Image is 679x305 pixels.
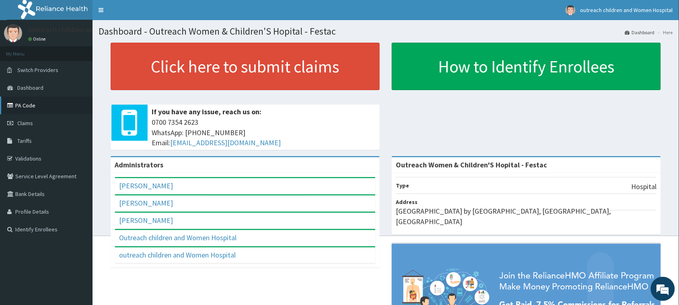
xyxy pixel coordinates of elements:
[152,107,261,116] b: If you have any issue, reach us on:
[580,6,673,14] span: outreach children and Women Hospital
[17,84,43,91] span: Dashboard
[566,5,576,15] img: User Image
[111,43,380,90] a: Click here to submit claims
[4,24,22,42] img: User Image
[656,29,673,36] li: Here
[28,36,47,42] a: Online
[119,233,237,242] a: Outreach children and Women Hospital
[152,117,376,148] span: 0700 7354 2623 WhatsApp: [PHONE_NUMBER] Email:
[99,26,673,37] h1: Dashboard - Outreach Women & Children'S Hopital - Festac
[115,160,163,169] b: Administrators
[17,120,33,127] span: Claims
[28,26,150,33] p: outreach children and Women Hospital
[625,29,655,36] a: Dashboard
[396,198,418,206] b: Address
[632,181,657,192] p: Hospital
[396,206,657,227] p: [GEOGRAPHIC_DATA] by [GEOGRAPHIC_DATA], [GEOGRAPHIC_DATA], [GEOGRAPHIC_DATA]
[119,181,173,190] a: [PERSON_NAME]
[396,160,547,169] strong: Outreach Women & Children'S Hopital - Festac
[392,43,661,90] a: How to Identify Enrollees
[17,66,58,74] span: Switch Providers
[119,198,173,208] a: [PERSON_NAME]
[170,138,281,147] a: [EMAIL_ADDRESS][DOMAIN_NAME]
[17,137,32,144] span: Tariffs
[396,182,409,189] b: Type
[119,216,173,225] a: [PERSON_NAME]
[119,250,236,260] a: outreach children and Women Hospital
